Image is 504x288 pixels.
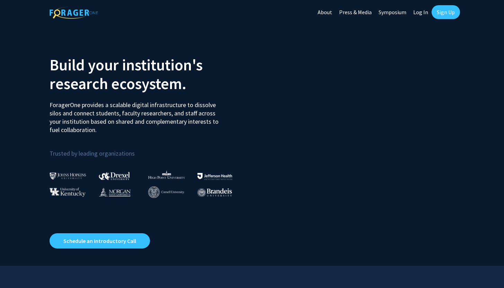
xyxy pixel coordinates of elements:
img: High Point University [148,171,185,179]
p: ForagerOne provides a scalable digital infrastructure to dissolve silos and connect students, fac... [50,96,223,134]
img: Johns Hopkins University [50,172,86,180]
img: Morgan State University [99,187,131,197]
img: Brandeis University [197,188,232,197]
h2: Build your institution's research ecosystem. [50,55,247,93]
img: Thomas Jefferson University [197,173,232,180]
a: Opens in a new tab [50,233,150,248]
img: Cornell University [148,186,184,198]
img: University of Kentucky [50,187,86,197]
p: Trusted by leading organizations [50,140,247,159]
img: Drexel University [99,172,130,180]
a: Sign Up [432,5,460,19]
img: ForagerOne Logo [50,7,98,19]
